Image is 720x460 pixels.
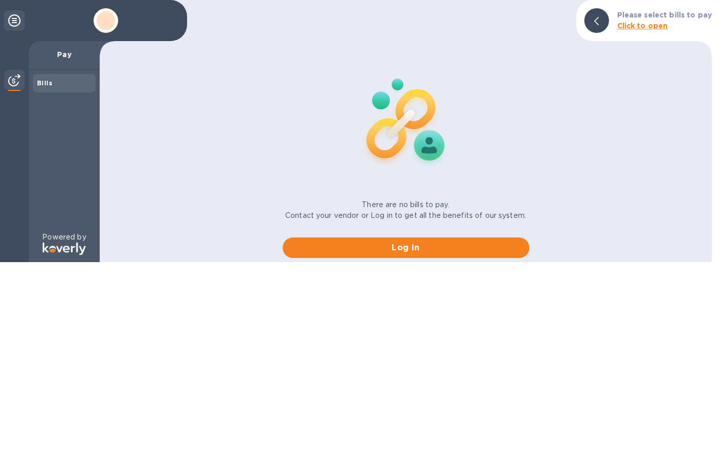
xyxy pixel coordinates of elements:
span: Log in [291,242,521,254]
b: Bills [37,79,52,87]
p: Powered by [42,232,86,243]
b: Please select bills to pay [617,11,712,19]
button: Log in [283,237,529,258]
p: Pay [37,49,91,60]
p: There are no bills to pay. Contact your vendor or Log in to get all the benefits of our system. [285,199,526,221]
b: Click to open [617,22,668,30]
img: Logo [43,243,86,255]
